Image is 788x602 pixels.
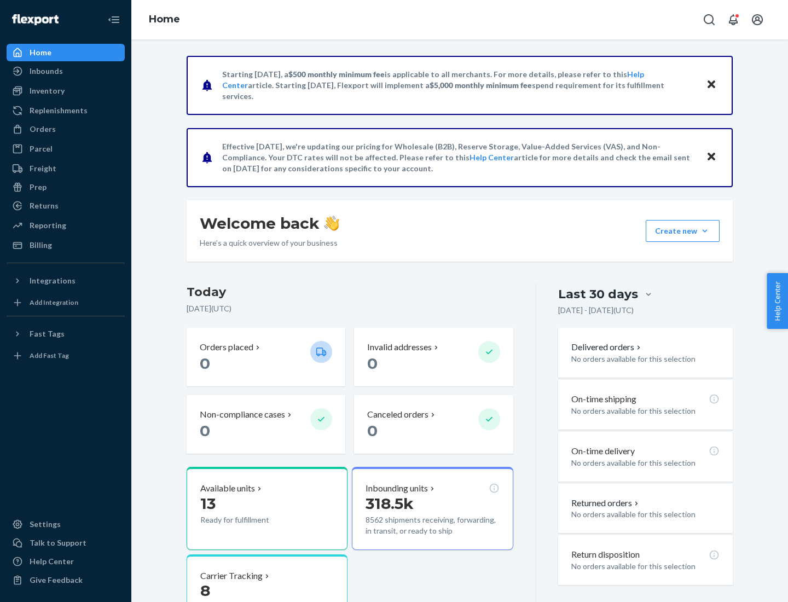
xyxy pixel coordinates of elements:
[470,153,514,162] a: Help Center
[354,328,513,386] button: Invalid addresses 0
[571,445,635,458] p: On-time delivery
[7,553,125,570] a: Help Center
[187,283,513,301] h3: Today
[30,163,56,174] div: Freight
[30,143,53,154] div: Parcel
[7,325,125,343] button: Fast Tags
[200,238,339,248] p: Here’s a quick overview of your business
[7,272,125,290] button: Integrations
[571,561,720,572] p: No orders available for this selection
[7,62,125,80] a: Inbounds
[200,421,210,440] span: 0
[30,556,74,567] div: Help Center
[366,482,428,495] p: Inbounding units
[288,70,385,79] span: $500 monthly minimum fee
[571,354,720,364] p: No orders available for this selection
[7,236,125,254] a: Billing
[324,216,339,231] img: hand-wave emoji
[7,534,125,552] a: Talk to Support
[646,220,720,242] button: Create new
[367,354,378,373] span: 0
[7,294,125,311] a: Add Integration
[30,85,65,96] div: Inventory
[7,44,125,61] a: Home
[704,77,719,93] button: Close
[200,408,285,421] p: Non-compliance cases
[746,9,768,31] button: Open account menu
[366,494,414,513] span: 318.5k
[30,47,51,58] div: Home
[430,80,532,90] span: $5,000 monthly minimum fee
[571,458,720,468] p: No orders available for this selection
[352,467,513,550] button: Inbounding units318.5k8562 shipments receiving, forwarding, in transit, or ready to ship
[7,178,125,196] a: Prep
[571,393,636,406] p: On-time shipping
[200,494,216,513] span: 13
[30,298,78,307] div: Add Integration
[30,328,65,339] div: Fast Tags
[366,514,499,536] p: 8562 shipments receiving, forwarding, in transit, or ready to ship
[7,217,125,234] a: Reporting
[200,341,253,354] p: Orders placed
[30,124,56,135] div: Orders
[698,9,720,31] button: Open Search Box
[7,82,125,100] a: Inventory
[30,575,83,586] div: Give Feedback
[200,213,339,233] h1: Welcome back
[200,570,263,582] p: Carrier Tracking
[200,514,302,525] p: Ready for fulfillment
[30,519,61,530] div: Settings
[30,275,76,286] div: Integrations
[571,548,640,561] p: Return disposition
[722,9,744,31] button: Open notifications
[30,220,66,231] div: Reporting
[7,197,125,215] a: Returns
[7,102,125,119] a: Replenishments
[571,509,720,520] p: No orders available for this selection
[187,303,513,314] p: [DATE] ( UTC )
[558,305,634,316] p: [DATE] - [DATE] ( UTC )
[7,571,125,589] button: Give Feedback
[30,182,47,193] div: Prep
[558,286,638,303] div: Last 30 days
[187,467,347,550] button: Available units13Ready for fulfillment
[30,351,69,360] div: Add Fast Tag
[200,581,210,600] span: 8
[149,13,180,25] a: Home
[30,66,63,77] div: Inbounds
[187,328,345,386] button: Orders placed 0
[30,240,52,251] div: Billing
[7,120,125,138] a: Orders
[7,347,125,364] a: Add Fast Tag
[367,341,432,354] p: Invalid addresses
[367,421,378,440] span: 0
[367,408,428,421] p: Canceled orders
[12,14,59,25] img: Flexport logo
[222,69,696,102] p: Starting [DATE], a is applicable to all merchants. For more details, please refer to this article...
[30,537,86,548] div: Talk to Support
[767,273,788,329] button: Help Center
[200,354,210,373] span: 0
[7,516,125,533] a: Settings
[7,140,125,158] a: Parcel
[187,395,345,454] button: Non-compliance cases 0
[30,200,59,211] div: Returns
[103,9,125,31] button: Close Navigation
[704,149,719,165] button: Close
[7,160,125,177] a: Freight
[222,141,696,174] p: Effective [DATE], we're updating our pricing for Wholesale (B2B), Reserve Storage, Value-Added Se...
[354,395,513,454] button: Canceled orders 0
[200,482,255,495] p: Available units
[571,497,641,510] button: Returned orders
[571,406,720,416] p: No orders available for this selection
[140,4,189,36] ol: breadcrumbs
[30,105,88,116] div: Replenishments
[571,341,643,354] button: Delivered orders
